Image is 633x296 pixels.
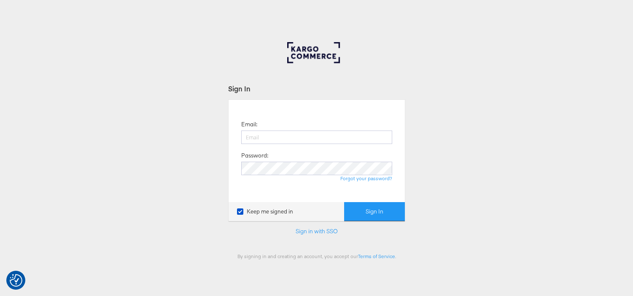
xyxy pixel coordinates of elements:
[344,202,405,221] button: Sign In
[296,227,338,235] a: Sign in with SSO
[237,208,293,216] label: Keep me signed in
[10,274,22,287] img: Revisit consent button
[340,175,392,181] a: Forgot your password?
[241,152,268,160] label: Password:
[228,84,405,93] div: Sign In
[358,253,395,259] a: Terms of Service
[10,274,22,287] button: Consent Preferences
[241,131,392,144] input: Email
[228,253,405,259] div: By signing in and creating an account, you accept our .
[241,120,257,128] label: Email:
